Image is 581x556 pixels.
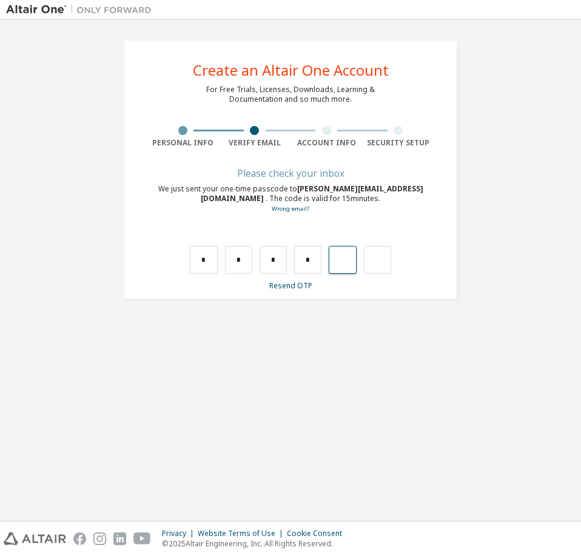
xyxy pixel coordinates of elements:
[133,532,151,545] img: youtube.svg
[290,138,363,148] div: Account Info
[206,85,375,104] div: For Free Trials, Licenses, Downloads, Learning & Documentation and so much more.
[73,532,86,545] img: facebook.svg
[363,138,435,148] div: Security Setup
[287,529,349,538] div: Cookie Consent
[193,63,389,78] div: Create an Altair One Account
[269,280,312,291] a: Resend OTP
[198,529,287,538] div: Website Terms of Use
[93,532,106,545] img: instagram.svg
[147,170,434,177] div: Please check your inbox
[201,184,423,204] span: [PERSON_NAME][EMAIL_ADDRESS][DOMAIN_NAME]
[219,138,291,148] div: Verify Email
[6,4,158,16] img: Altair One
[147,184,434,214] div: We just sent your one-time passcode to . The code is valid for 15 minutes.
[272,205,309,213] a: Go back to the registration form
[113,532,126,545] img: linkedin.svg
[162,538,349,549] p: © 2025 Altair Engineering, Inc. All Rights Reserved.
[162,529,198,538] div: Privacy
[4,532,66,545] img: altair_logo.svg
[147,138,219,148] div: Personal Info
